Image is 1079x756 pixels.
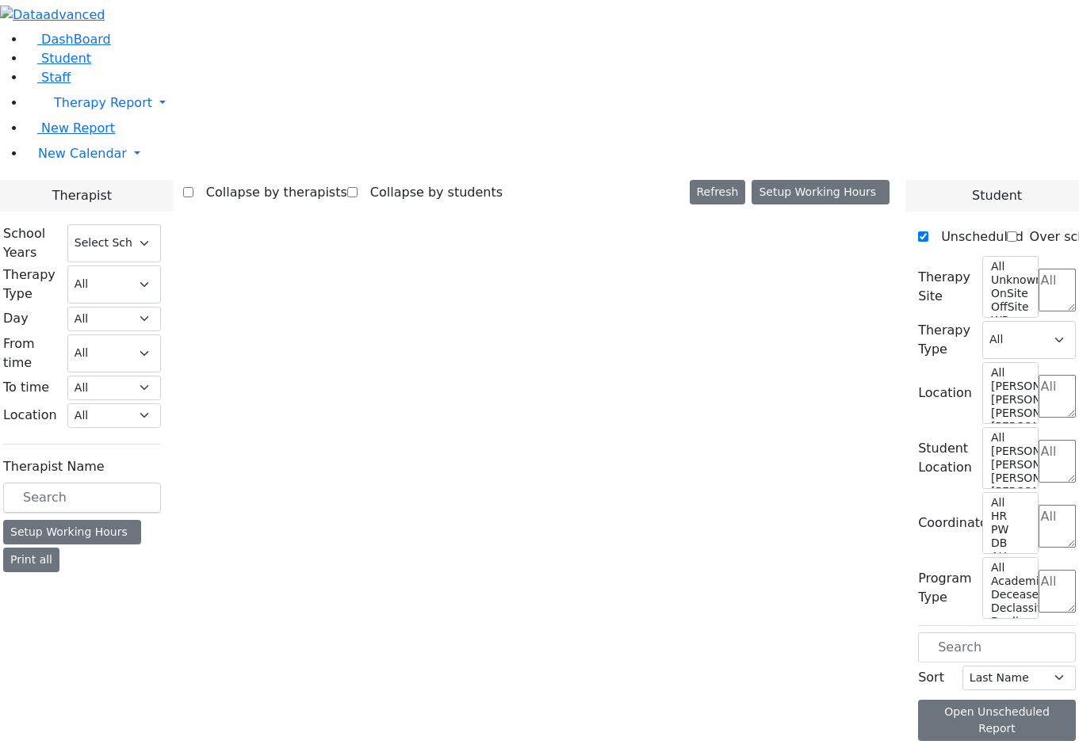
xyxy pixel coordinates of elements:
[3,457,105,476] label: Therapist Name
[54,95,152,110] span: Therapy Report
[3,520,141,544] div: Setup Working Hours
[989,445,1028,458] option: [PERSON_NAME] 5
[38,146,127,161] span: New Calendar
[989,287,1028,300] option: OnSite
[989,536,1028,550] option: DB
[989,366,1028,380] option: All
[989,472,1028,485] option: [PERSON_NAME] 3
[918,668,944,687] label: Sort
[918,569,973,607] label: Program Type
[3,406,57,425] label: Location
[3,309,29,328] label: Day
[52,186,112,205] span: Therapist
[928,224,1024,250] label: Unscheduled
[989,601,1028,615] option: Declassified
[3,265,58,304] label: Therapy Type
[918,321,973,359] label: Therapy Type
[918,514,993,533] label: Coordinator
[989,550,1028,563] option: AH
[989,260,1028,273] option: All
[989,561,1028,575] option: All
[358,180,503,205] label: Collapse by students
[25,70,71,85] a: Staff
[989,458,1028,472] option: [PERSON_NAME] 4
[989,393,1028,407] option: [PERSON_NAME] 4
[1039,440,1076,483] textarea: Search
[25,51,91,66] a: Student
[989,615,1028,628] option: Declines
[3,548,59,572] button: Print all
[972,186,1022,205] span: Student
[1039,269,1076,311] textarea: Search
[989,380,1028,393] option: [PERSON_NAME] 5
[989,575,1028,588] option: Academic Support
[989,496,1028,510] option: All
[41,51,91,66] span: Student
[752,180,890,204] button: Setup Working Hours
[41,70,71,85] span: Staff
[918,384,972,403] label: Location
[25,87,1079,119] a: Therapy Report
[690,180,746,204] button: Refresh
[989,588,1028,601] option: Deceased
[918,632,1076,662] input: Search
[25,138,1079,170] a: New Calendar
[989,431,1028,445] option: All
[1039,570,1076,613] textarea: Search
[3,334,58,372] label: From time
[989,510,1028,523] option: HR
[989,273,1028,287] option: Unknown
[3,483,161,513] input: Search
[3,378,49,397] label: To time
[989,523,1028,536] option: PW
[918,439,973,477] label: Student Location
[918,268,973,306] label: Therapy Site
[989,300,1028,314] option: OffSite
[918,700,1076,741] button: Open Unscheduled Report
[41,120,115,136] span: New Report
[989,314,1028,327] option: WP
[1039,505,1076,548] textarea: Search
[3,224,58,262] label: School Years
[989,420,1028,433] option: [PERSON_NAME] 2
[989,407,1028,420] option: [PERSON_NAME] 3
[25,32,111,47] a: DashBoard
[41,32,111,47] span: DashBoard
[193,180,347,205] label: Collapse by therapists
[989,485,1028,498] option: [PERSON_NAME] 2
[1039,375,1076,418] textarea: Search
[25,120,115,136] a: New Report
